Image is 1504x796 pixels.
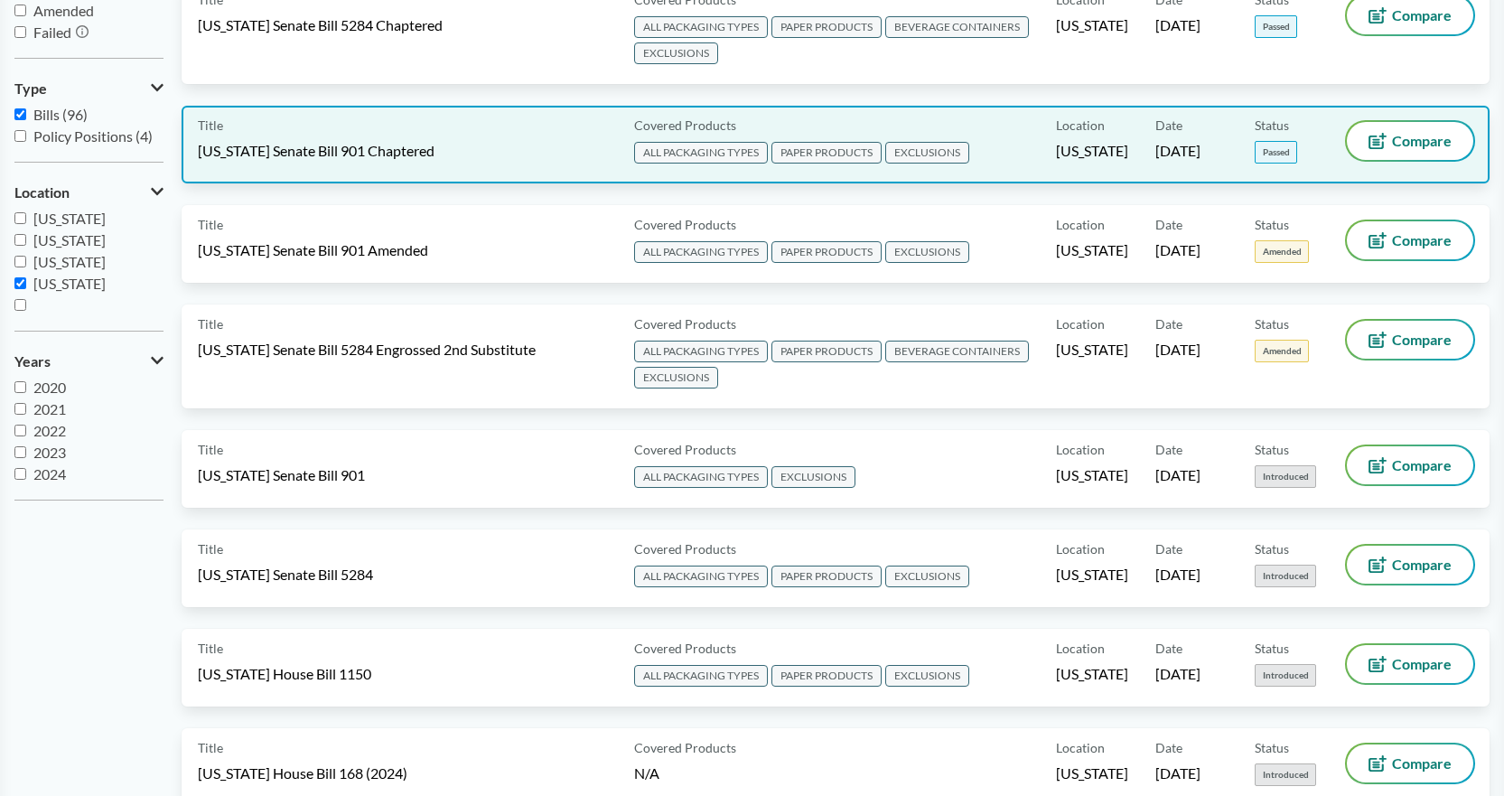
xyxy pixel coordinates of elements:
[771,142,882,164] span: PAPER PRODUCTS
[634,639,736,658] span: Covered Products
[1347,744,1473,782] button: Compare
[1056,240,1128,260] span: [US_STATE]
[1056,340,1128,360] span: [US_STATE]
[198,116,223,135] span: Title
[1392,8,1452,23] span: Compare
[634,142,768,164] span: ALL PACKAGING TYPES
[14,234,26,246] input: [US_STATE]
[14,73,163,104] button: Type
[14,353,51,370] span: Years
[14,177,163,208] button: Location
[885,16,1029,38] span: BEVERAGE CONTAINERS
[1155,565,1200,585] span: [DATE]
[771,341,882,362] span: PAPER PRODUCTS
[33,23,71,41] span: Failed
[1392,233,1452,248] span: Compare
[198,215,223,234] span: Title
[198,539,223,558] span: Title
[771,241,882,263] span: PAPER PRODUCTS
[198,240,428,260] span: [US_STATE] Senate Bill 901 Amended
[1347,321,1473,359] button: Compare
[1155,639,1182,658] span: Date
[1392,458,1452,473] span: Compare
[1255,565,1316,587] span: Introduced
[14,403,26,415] input: 2021
[1392,332,1452,347] span: Compare
[14,346,163,377] button: Years
[1056,664,1128,684] span: [US_STATE]
[1392,657,1452,671] span: Compare
[33,2,94,19] span: Amended
[1392,756,1452,771] span: Compare
[1155,215,1182,234] span: Date
[14,425,26,436] input: 2022
[198,340,536,360] span: [US_STATE] Senate Bill 5284 Engrossed 2nd Substitute
[198,738,223,757] span: Title
[1056,440,1105,459] span: Location
[634,16,768,38] span: ALL PACKAGING TYPES
[1056,15,1128,35] span: [US_STATE]
[634,566,768,587] span: ALL PACKAGING TYPES
[198,763,407,783] span: [US_STATE] House Bill 168 (2024)
[33,210,106,227] span: [US_STATE]
[33,465,66,482] span: 2024
[14,277,26,289] input: [US_STATE]
[33,444,66,461] span: 2023
[1255,340,1309,362] span: Amended
[771,16,882,38] span: PAPER PRODUCTS
[1255,763,1316,786] span: Introduced
[1056,539,1105,558] span: Location
[634,116,736,135] span: Covered Products
[198,15,443,35] span: [US_STATE] Senate Bill 5284 Chaptered
[1155,340,1200,360] span: [DATE]
[1255,738,1289,757] span: Status
[1255,539,1289,558] span: Status
[1155,539,1182,558] span: Date
[634,367,718,389] span: EXCLUSIONS
[1155,440,1182,459] span: Date
[634,539,736,558] span: Covered Products
[1255,141,1297,164] span: Passed
[634,241,768,263] span: ALL PACKAGING TYPES
[885,241,969,263] span: EXCLUSIONS
[33,106,88,123] span: Bills (96)
[885,665,969,687] span: EXCLUSIONS
[1056,639,1105,658] span: Location
[198,639,223,658] span: Title
[14,381,26,393] input: 2020
[1347,221,1473,259] button: Compare
[771,665,882,687] span: PAPER PRODUCTS
[1255,15,1297,38] span: Passed
[14,446,26,458] input: 2023
[1255,465,1316,488] span: Introduced
[1056,763,1128,783] span: [US_STATE]
[1347,446,1473,484] button: Compare
[1155,240,1200,260] span: [DATE]
[1155,15,1200,35] span: [DATE]
[1255,215,1289,234] span: Status
[14,80,47,97] span: Type
[1056,738,1105,757] span: Location
[634,42,718,64] span: EXCLUSIONS
[634,215,736,234] span: Covered Products
[14,130,26,142] input: Policy Positions (4)
[1056,565,1128,585] span: [US_STATE]
[1255,639,1289,658] span: Status
[634,466,768,488] span: ALL PACKAGING TYPES
[885,566,969,587] span: EXCLUSIONS
[1056,314,1105,333] span: Location
[14,184,70,201] span: Location
[1155,314,1182,333] span: Date
[634,341,768,362] span: ALL PACKAGING TYPES
[14,5,26,16] input: Amended
[634,738,736,757] span: Covered Products
[1056,116,1105,135] span: Location
[33,127,153,145] span: Policy Positions (4)
[1155,763,1200,783] span: [DATE]
[14,468,26,480] input: 2024
[1347,645,1473,683] button: Compare
[1056,465,1128,485] span: [US_STATE]
[1255,116,1289,135] span: Status
[1155,116,1182,135] span: Date
[198,565,373,585] span: [US_STATE] Senate Bill 5284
